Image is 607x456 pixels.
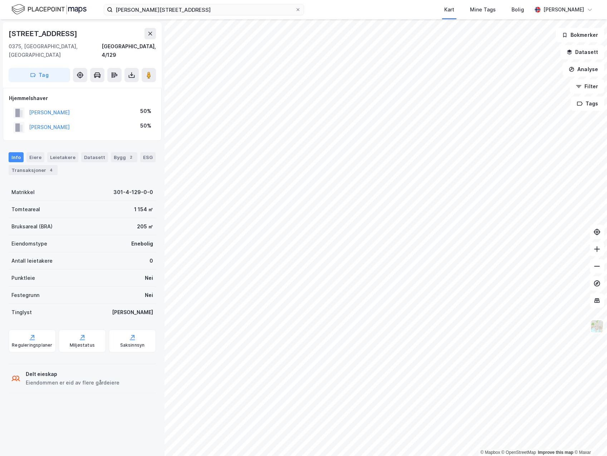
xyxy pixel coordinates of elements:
a: OpenStreetMap [501,450,536,455]
div: [PERSON_NAME] [543,5,584,14]
div: Hjemmelshaver [9,94,156,103]
div: 301-4-129-0-0 [113,188,153,197]
div: Enebolig [131,239,153,248]
div: Matrikkel [11,188,35,197]
div: 205 ㎡ [137,222,153,231]
div: Tinglyst [11,308,32,317]
div: Eiendommen er eid av flere gårdeiere [26,378,119,387]
div: Tomteareal [11,205,40,214]
div: Transaksjoner [9,165,58,175]
div: 50% [140,122,151,130]
div: 2 [127,154,134,161]
div: Info [9,152,24,162]
button: Tag [9,68,70,82]
div: Kontrollprogram for chat [571,422,607,456]
button: Filter [570,79,604,94]
button: Analyse [563,62,604,76]
div: Antall leietakere [11,257,53,265]
button: Datasett [561,45,604,59]
div: Festegrunn [11,291,39,299]
div: Mine Tags [470,5,496,14]
button: Tags [571,96,604,111]
div: Saksinnsyn [120,342,145,348]
a: Improve this map [538,450,573,455]
a: Mapbox [480,450,500,455]
div: Nei [145,291,153,299]
div: Eiere [26,152,44,162]
div: Kart [444,5,454,14]
div: 0 [150,257,153,265]
div: 1 154 ㎡ [134,205,153,214]
div: 50% [140,107,151,115]
iframe: Chat Widget [571,422,607,456]
div: Eiendomstype [11,239,47,248]
div: [STREET_ADDRESS] [9,28,79,39]
div: [GEOGRAPHIC_DATA], 4/129 [102,42,156,59]
img: logo.f888ab2527a4732fd821a326f86c7f29.svg [11,3,87,16]
button: Bokmerker [556,28,604,42]
input: Søk på adresse, matrikkel, gårdeiere, leietakere eller personer [113,4,295,15]
div: 0375, [GEOGRAPHIC_DATA], [GEOGRAPHIC_DATA] [9,42,102,59]
div: 4 [48,167,55,174]
div: [PERSON_NAME] [112,308,153,317]
div: Datasett [81,152,108,162]
div: Punktleie [11,274,35,282]
div: Bruksareal (BRA) [11,222,53,231]
div: Reguleringsplaner [12,342,52,348]
div: Delt eieskap [26,370,119,378]
div: Bygg [111,152,137,162]
img: Z [590,319,604,333]
div: Bolig [511,5,524,14]
div: ESG [140,152,156,162]
div: Leietakere [47,152,78,162]
div: Nei [145,274,153,282]
div: Miljøstatus [70,342,95,348]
